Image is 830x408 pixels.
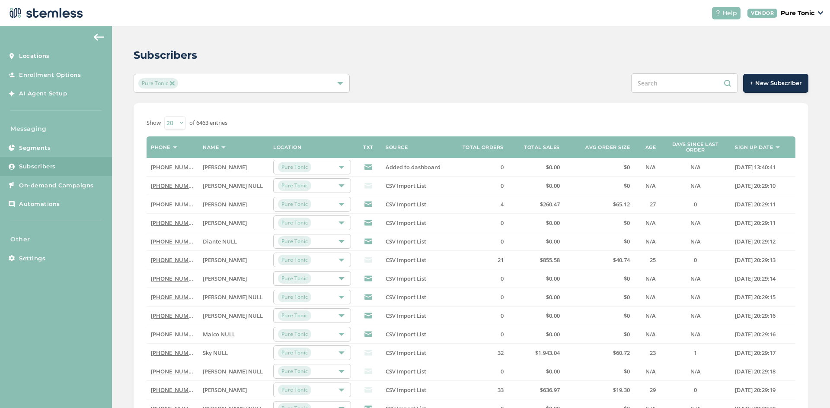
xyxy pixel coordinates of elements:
[694,256,697,264] span: 0
[638,219,656,227] label: N/A
[650,256,656,264] span: 25
[456,201,504,208] label: 4
[7,4,83,22] img: logo-dark-0685b13c.svg
[664,164,726,171] label: N/A
[151,256,194,264] label: (951) 423-6872
[568,238,630,245] label: $0
[386,386,447,394] label: CSV Import List
[690,237,701,245] span: N/A
[278,329,311,339] span: Pure Tonic
[546,182,560,190] span: $0.00
[735,386,791,394] label: 2023-10-24 20:29:19
[690,182,701,190] span: N/A
[735,330,776,338] span: [DATE] 20:29:16
[386,349,447,357] label: CSV Import List
[735,293,776,301] span: [DATE] 20:29:15
[568,349,630,357] label: $60.72
[203,182,265,190] label: Nelson NULL
[456,312,504,319] label: 0
[498,349,504,357] span: 32
[546,367,560,375] span: $0.00
[735,237,776,245] span: [DATE] 20:29:12
[456,349,504,357] label: 32
[568,256,630,264] label: $40.74
[19,144,51,152] span: Segments
[546,237,560,245] span: $0.00
[664,349,726,357] label: 1
[512,349,560,357] label: $1,943.04
[735,256,791,264] label: 2023-10-24 20:29:13
[151,349,201,357] a: [PHONE_NUMBER]
[203,275,247,282] span: [PERSON_NAME]
[278,273,311,284] span: Pure Tonic
[456,294,504,301] label: 0
[386,312,426,319] span: CSV Import List
[540,256,560,264] span: $855.58
[776,146,780,149] img: icon-sort-1e1d7615.svg
[638,312,656,319] label: N/A
[568,368,630,375] label: $0
[690,330,701,338] span: N/A
[386,182,426,190] span: CSV Import List
[664,368,726,375] label: N/A
[203,275,265,282] label: Christina NULL
[278,310,311,321] span: Pure Tonic
[735,164,791,171] label: 2023-10-24 13:40:41
[456,164,504,171] label: 0
[386,331,447,338] label: CSV Import List
[147,119,161,127] label: Show
[638,275,656,282] label: N/A
[540,386,560,394] span: $636.97
[386,238,447,245] label: CSV Import List
[386,201,447,208] label: CSV Import List
[151,163,201,171] a: [PHONE_NUMBER]
[151,145,170,150] label: Phone
[568,386,630,394] label: $19.30
[664,256,726,264] label: 0
[690,275,701,282] span: N/A
[664,142,726,153] label: Days since last order
[386,182,447,190] label: CSV Import List
[735,238,791,245] label: 2023-10-24 20:29:12
[203,331,265,338] label: Maico NULL
[735,201,791,208] label: 2023-10-24 20:29:11
[203,182,263,190] span: [PERSON_NAME] NULL
[278,348,311,358] span: Pure Tonic
[568,182,630,190] label: $0
[512,294,560,301] label: $0.00
[512,238,560,245] label: $0.00
[386,200,426,208] span: CSV Import List
[650,349,656,357] span: 23
[624,237,630,245] span: $0
[735,256,776,264] span: [DATE] 20:29:13
[715,10,721,16] img: icon-help-white-03924b79.svg
[151,237,201,245] a: [PHONE_NUMBER]
[203,293,263,301] span: [PERSON_NAME] NULL
[638,349,656,357] label: 23
[645,145,656,150] label: Age
[638,201,656,208] label: 27
[787,367,830,408] iframe: Chat Widget
[743,74,808,93] button: + New Subscriber
[650,386,656,394] span: 29
[512,386,560,394] label: $636.97
[19,254,45,263] span: Settings
[386,275,426,282] span: CSV Import List
[463,145,504,150] label: Total orders
[386,330,426,338] span: CSV Import List
[535,349,560,357] span: $1,943.04
[456,386,504,394] label: 33
[501,312,504,319] span: 0
[512,201,560,208] label: $260.47
[694,200,697,208] span: 0
[278,255,311,265] span: Pure Tonic
[273,145,301,150] label: Location
[151,238,194,245] label: (510) 798-3395
[568,201,630,208] label: $65.12
[664,219,726,227] label: N/A
[386,293,426,301] span: CSV Import List
[203,200,247,208] span: [PERSON_NAME]
[690,219,701,227] span: N/A
[501,182,504,190] span: 0
[221,146,226,149] img: icon-sort-1e1d7615.svg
